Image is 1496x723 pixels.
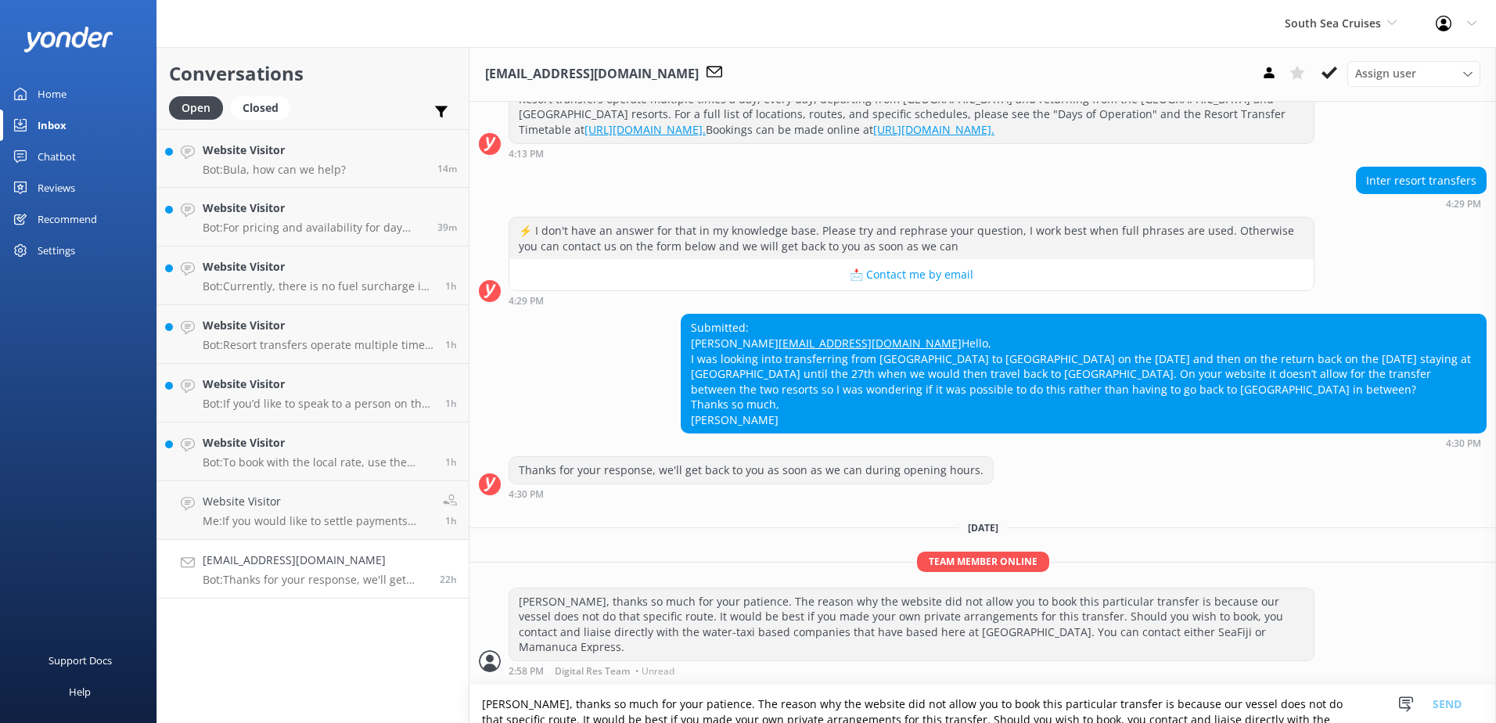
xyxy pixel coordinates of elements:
[69,676,91,707] div: Help
[509,588,1314,660] div: [PERSON_NAME], thanks so much for your patience. The reason why the website did not allow you to ...
[445,455,457,469] span: Sep 02 2025 01:31pm (UTC +12:00) Pacific/Auckland
[157,540,469,599] a: [EMAIL_ADDRESS][DOMAIN_NAME]Bot:Thanks for your response, we'll get back to you as soon as we can...
[203,221,426,235] p: Bot: For pricing and availability for day cruises and trips, please visit [URL][DOMAIN_NAME]. For...
[509,218,1314,259] div: ⚡ I don't have an answer for that in my knowledge base. Please try and rephrase your question, I ...
[779,336,962,351] a: [EMAIL_ADDRESS][DOMAIN_NAME]
[681,437,1487,448] div: Sep 01 2025 04:30pm (UTC +12:00) Pacific/Auckland
[38,141,76,172] div: Chatbot
[203,142,346,159] h4: Website Visitor
[38,172,75,203] div: Reviews
[203,279,433,293] p: Bot: Currently, there is no fuel surcharge in place.
[445,279,457,293] span: Sep 02 2025 01:56pm (UTC +12:00) Pacific/Auckland
[23,27,113,52] img: yonder-white-logo.png
[231,99,298,116] a: Closed
[203,376,433,393] h4: Website Visitor
[635,667,674,676] span: • Unread
[203,573,428,587] p: Bot: Thanks for your response, we'll get back to you as soon as we can during opening hours.
[231,96,290,120] div: Closed
[169,96,223,120] div: Open
[1357,167,1486,194] div: Inter resort transfers
[509,295,1314,306] div: Sep 01 2025 04:29pm (UTC +12:00) Pacific/Auckland
[157,188,469,246] a: Website VisitorBot:For pricing and availability for day cruises and trips, please visit [URL][DOM...
[509,457,993,484] div: Thanks for your response, we'll get back to you as soon as we can during opening hours.
[584,122,706,137] a: [URL][DOMAIN_NAME].
[509,488,994,499] div: Sep 01 2025 04:30pm (UTC +12:00) Pacific/Auckland
[203,552,428,569] h4: [EMAIL_ADDRESS][DOMAIN_NAME]
[203,455,433,469] p: Bot: To book with the local rate, use the booking code LOCAL20. Local ID is required at check-in ...
[555,667,630,676] span: Digital Res Team
[1446,439,1481,448] strong: 4:30 PM
[1446,200,1481,209] strong: 4:29 PM
[509,490,544,499] strong: 4:30 PM
[169,59,457,88] h2: Conversations
[1285,16,1381,31] span: South Sea Cruises
[485,64,699,85] h3: [EMAIL_ADDRESS][DOMAIN_NAME]
[873,122,994,137] a: [URL][DOMAIN_NAME].
[38,203,97,235] div: Recommend
[203,200,426,217] h4: Website Visitor
[509,667,544,676] strong: 2:58 PM
[509,259,1314,290] button: 📩 Contact me by email
[509,86,1314,143] div: Resort transfers operate multiple times a day, every day, departing from [GEOGRAPHIC_DATA] and re...
[38,235,75,266] div: Settings
[437,162,457,175] span: Sep 02 2025 02:44pm (UTC +12:00) Pacific/Auckland
[203,493,431,510] h4: Website Visitor
[157,129,469,188] a: Website VisitorBot:Bula, how can we help?14m
[203,317,433,334] h4: Website Visitor
[1356,198,1487,209] div: Sep 01 2025 04:29pm (UTC +12:00) Pacific/Auckland
[203,397,433,411] p: Bot: If you’d like to speak to a person on the South Sea Cruises team, please call [PHONE_NUMBER]...
[203,163,346,177] p: Bot: Bula, how can we help?
[203,434,433,451] h4: Website Visitor
[203,338,433,352] p: Bot: Resort transfers operate multiple times a day, every day, departing from [GEOGRAPHIC_DATA] a...
[1355,65,1416,82] span: Assign user
[157,481,469,540] a: Website VisitorMe:If you would like to settle payments through the payment link instead, please p...
[38,78,67,110] div: Home
[509,297,544,306] strong: 4:29 PM
[169,99,231,116] a: Open
[440,573,457,586] span: Sep 01 2025 04:30pm (UTC +12:00) Pacific/Auckland
[445,514,457,527] span: Sep 02 2025 01:25pm (UTC +12:00) Pacific/Auckland
[509,665,1314,676] div: Sep 02 2025 02:58pm (UTC +12:00) Pacific/Auckland
[38,110,67,141] div: Inbox
[445,397,457,410] span: Sep 02 2025 01:32pm (UTC +12:00) Pacific/Auckland
[49,645,112,676] div: Support Docs
[157,305,469,364] a: Website VisitorBot:Resort transfers operate multiple times a day, every day, departing from [GEOG...
[1347,61,1480,86] div: Assign User
[203,514,431,528] p: Me: If you would like to settle payments through the payment link instead, please provide us with...
[509,149,544,159] strong: 4:13 PM
[958,521,1008,534] span: [DATE]
[157,423,469,481] a: Website VisitorBot:To book with the local rate, use the booking code LOCAL20. Local ID is require...
[157,246,469,305] a: Website VisitorBot:Currently, there is no fuel surcharge in place.1h
[681,315,1486,433] div: Submitted: [PERSON_NAME] Hello, I was looking into transferring from [GEOGRAPHIC_DATA] to [GEOGRA...
[437,221,457,234] span: Sep 02 2025 02:19pm (UTC +12:00) Pacific/Auckland
[445,338,457,351] span: Sep 02 2025 01:36pm (UTC +12:00) Pacific/Auckland
[203,258,433,275] h4: Website Visitor
[917,552,1049,571] span: Team member online
[509,148,1314,159] div: Sep 01 2025 04:13pm (UTC +12:00) Pacific/Auckland
[157,364,469,423] a: Website VisitorBot:If you’d like to speak to a person on the South Sea Cruises team, please call ...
